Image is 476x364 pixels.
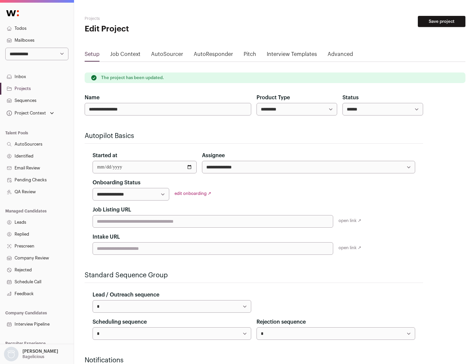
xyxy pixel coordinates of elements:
a: AutoSourcer [151,50,183,61]
label: Status [342,94,359,102]
label: Lead / Outreach sequence [93,291,159,299]
h1: Edit Project [85,24,212,34]
label: Assignee [202,152,225,159]
img: nopic.png [4,347,19,361]
a: Job Context [110,50,140,61]
h2: Projects [85,16,212,21]
h2: Standard Sequence Group [85,271,423,280]
a: Advanced [328,50,353,61]
img: Wellfound [3,7,22,20]
a: edit onboarding ↗ [175,191,211,196]
label: Onboarding Status [93,179,140,187]
label: Rejection sequence [257,318,306,326]
label: Intake URL [93,233,120,241]
button: Open dropdown [3,347,59,361]
h2: Autopilot Basics [85,131,423,141]
button: Save project [418,16,465,27]
p: [PERSON_NAME] [22,349,58,354]
label: Scheduling sequence [93,318,147,326]
p: Bagelicious [22,354,44,359]
button: Open dropdown [5,109,55,118]
div: Project Context [5,111,46,116]
label: Job Listing URL [93,206,131,214]
a: Pitch [244,50,256,61]
p: The project has been updated. [101,75,164,80]
a: AutoResponder [194,50,233,61]
label: Name [85,94,99,102]
a: Setup [85,50,99,61]
label: Started at [93,152,117,159]
a: Interview Templates [267,50,317,61]
label: Product Type [257,94,290,102]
